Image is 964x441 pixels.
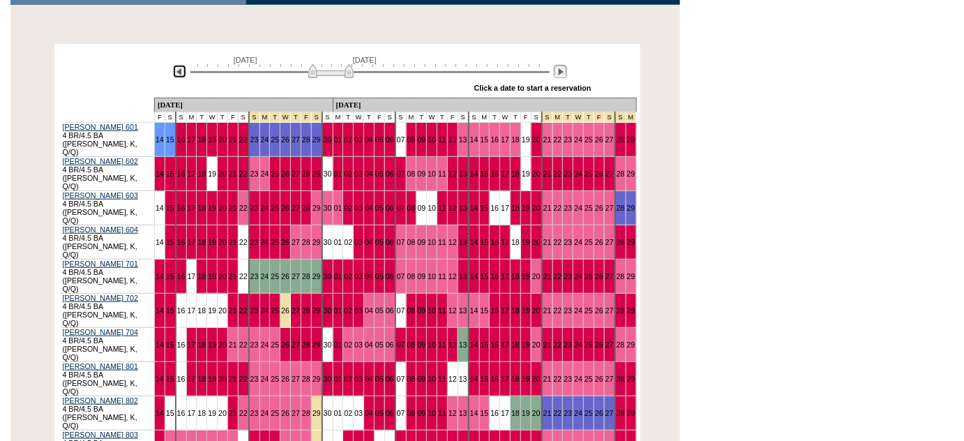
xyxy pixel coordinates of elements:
a: 17 [501,306,509,315]
a: 29 [312,135,321,144]
a: 16 [490,306,499,315]
a: 20 [532,306,541,315]
a: 16 [490,272,499,281]
a: 28 [302,272,310,281]
a: 12 [449,238,457,246]
a: 15 [481,306,489,315]
a: 03 [354,272,363,281]
a: 03 [354,306,363,315]
a: [PERSON_NAME] 602 [63,157,138,165]
a: 17 [501,170,509,178]
a: 18 [197,238,206,246]
a: 02 [344,204,352,212]
a: 03 [354,170,363,178]
a: 23 [250,306,259,315]
a: 20 [218,204,227,212]
a: 08 [407,204,416,212]
a: 29 [627,272,635,281]
a: 16 [177,135,186,144]
a: 24 [261,306,269,315]
a: 18 [197,341,206,349]
a: 19 [522,170,530,178]
a: 14 [470,238,479,246]
a: 27 [292,135,300,144]
a: 09 [417,170,425,178]
a: 17 [188,204,196,212]
a: 10 [428,204,436,212]
a: 17 [501,238,509,246]
a: 25 [585,306,593,315]
a: 24 [261,341,269,349]
a: 06 [386,170,394,178]
a: 09 [417,272,425,281]
a: 29 [312,306,321,315]
a: 18 [511,204,520,212]
a: 25 [585,238,593,246]
a: 24 [574,170,582,178]
a: 10 [428,170,436,178]
a: 07 [397,238,405,246]
a: 18 [511,135,520,144]
a: 12 [449,272,457,281]
a: 19 [208,170,216,178]
a: 21 [543,170,552,178]
a: 10 [428,135,436,144]
a: 16 [177,306,186,315]
a: 08 [407,238,416,246]
a: 01 [334,238,342,246]
a: 24 [574,238,582,246]
a: 15 [481,238,489,246]
a: 29 [627,204,635,212]
a: 30 [324,238,332,246]
a: 04 [365,204,373,212]
a: 15 [166,341,174,349]
a: 08 [407,306,416,315]
a: 30 [324,306,332,315]
a: 02 [344,135,352,144]
a: 13 [459,272,467,281]
a: 28 [617,306,625,315]
a: 15 [481,135,489,144]
a: 11 [438,170,446,178]
a: 23 [564,204,572,212]
a: 15 [166,306,174,315]
a: 22 [554,204,562,212]
a: 17 [501,204,509,212]
a: 07 [397,170,405,178]
a: 25 [585,135,593,144]
a: 06 [386,204,394,212]
a: 02 [344,306,352,315]
a: 04 [365,135,373,144]
a: [PERSON_NAME] 702 [63,294,138,302]
a: 29 [312,170,321,178]
a: 28 [302,341,310,349]
a: 23 [250,170,259,178]
a: 07 [397,306,405,315]
a: 05 [375,306,384,315]
a: 28 [302,204,310,212]
a: 22 [239,272,248,281]
a: 29 [627,306,635,315]
a: 28 [617,272,625,281]
a: 17 [501,135,509,144]
a: 28 [302,135,310,144]
a: 10 [428,306,436,315]
a: 20 [218,238,227,246]
a: 11 [438,204,446,212]
a: 26 [595,272,603,281]
a: 17 [501,272,509,281]
a: 06 [386,272,394,281]
a: 05 [375,272,384,281]
a: 21 [543,135,552,144]
a: 21 [229,170,237,178]
a: 17 [188,341,196,349]
a: 26 [595,204,603,212]
a: 26 [595,170,603,178]
a: 09 [417,238,425,246]
a: 17 [188,170,196,178]
a: 03 [354,135,363,144]
a: 25 [585,272,593,281]
a: 10 [428,272,436,281]
a: 23 [564,170,572,178]
a: 06 [386,306,394,315]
